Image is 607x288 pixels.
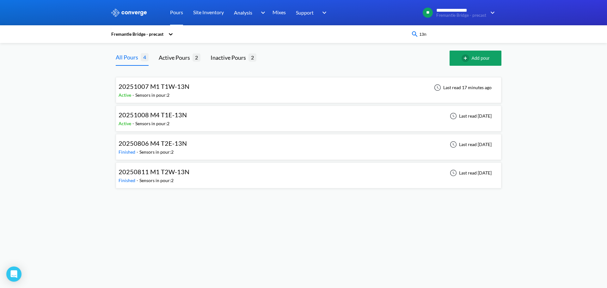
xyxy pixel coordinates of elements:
[119,121,132,126] span: Active
[419,31,495,38] input: Type your pour name
[116,170,501,175] a: 20250811 M1 T2W-13NFinished-Sensors in pour:2Last read [DATE]
[234,9,252,16] span: Analysis
[431,84,494,91] div: Last read 17 minutes ago
[116,141,501,147] a: 20250806 M4 T2E-13NFinished-Sensors in pour:2Last read [DATE]
[132,92,135,98] span: -
[116,113,501,118] a: 20251008 M4 T1E-13NActive-Sensors in pour:2Last read [DATE]
[248,53,256,61] span: 2
[296,9,314,16] span: Support
[486,9,496,16] img: downArrow.svg
[436,13,486,18] span: Fremantle Bridge - precast
[193,53,200,61] span: 2
[411,30,419,38] img: icon-search-blue.svg
[446,112,494,120] div: Last read [DATE]
[119,92,132,98] span: Active
[135,92,169,99] div: Sensors in pour: 2
[257,9,267,16] img: downArrow.svg
[132,121,135,126] span: -
[6,267,21,282] div: Open Intercom Messenger
[111,31,165,38] div: Fremantle Bridge - precast
[119,139,187,147] span: 20250806 M4 T2E-13N
[111,9,147,17] img: logo_ewhite.svg
[137,178,139,183] span: -
[450,51,501,66] button: Add pour
[159,53,193,62] div: Active Pours
[318,9,328,16] img: downArrow.svg
[116,84,501,90] a: 20251007 M1 T1W-13NActive-Sensors in pour:2Last read 17 minutes ago
[462,54,472,62] img: add-circle-outline.svg
[446,169,494,177] div: Last read [DATE]
[119,178,137,183] span: Finished
[139,177,174,184] div: Sensors in pour: 2
[446,141,494,148] div: Last read [DATE]
[137,149,139,155] span: -
[139,149,174,156] div: Sensors in pour: 2
[119,83,189,90] span: 20251007 M1 T1W-13N
[211,53,248,62] div: Inactive Pours
[135,120,169,127] div: Sensors in pour: 2
[116,53,141,62] div: All Pours
[119,168,189,175] span: 20250811 M1 T2W-13N
[141,53,149,61] span: 4
[119,149,137,155] span: Finished
[119,111,187,119] span: 20251008 M4 T1E-13N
